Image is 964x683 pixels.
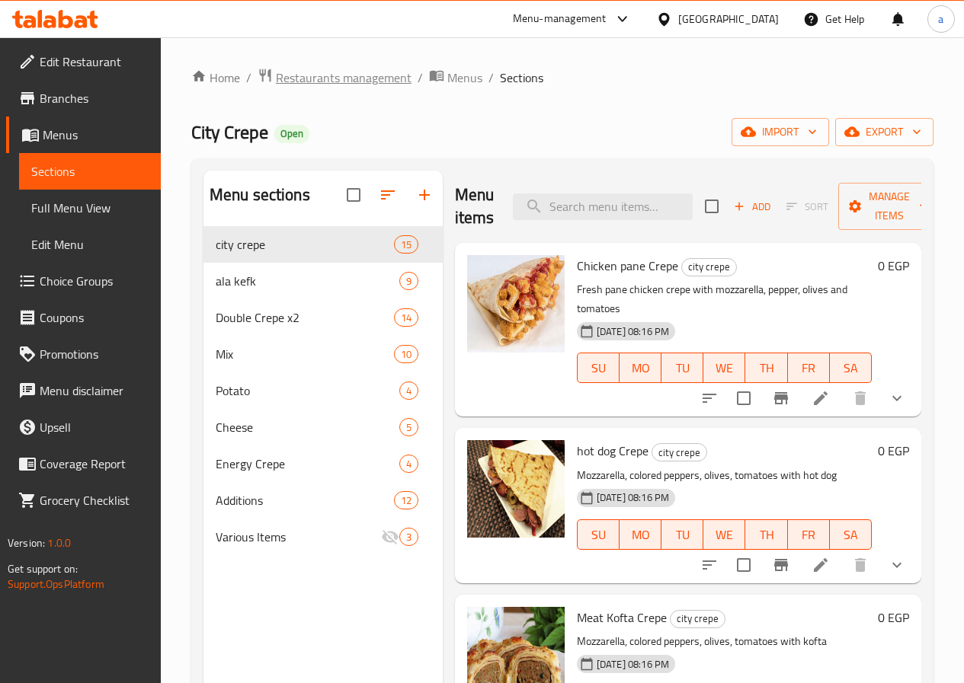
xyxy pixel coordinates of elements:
h2: Menu items [455,184,495,229]
button: FR [788,353,830,383]
span: Menus [43,126,149,144]
button: SU [577,519,620,550]
div: city crepe [216,235,394,254]
span: TH [751,357,781,379]
button: MO [620,519,661,550]
span: SU [584,357,613,379]
div: Open [274,125,309,143]
span: Manage items [850,187,928,225]
span: export [847,123,921,142]
span: 4 [400,457,418,471]
nav: breadcrumb [191,68,934,88]
a: Menus [6,116,161,153]
span: Double Crepe x2 [216,308,394,327]
span: 12 [395,493,418,508]
p: Mozzarella, colored peppers, olives, tomatoes with kofta [577,632,872,651]
span: TH [751,524,781,546]
span: Restaurants management [276,69,412,87]
span: WE [709,357,739,379]
span: Full Menu View [31,199,149,217]
a: Support.OpsPlatform [8,574,104,594]
div: city crepe [652,443,707,461]
a: Menus [429,68,482,88]
span: Select section [696,190,728,222]
button: show more [879,547,915,583]
div: Energy Crepe [216,455,399,473]
p: Mozzarella, colored peppers, olives, tomatoes with hot dog [577,466,872,485]
span: Upsell [40,418,149,436]
li: / [246,69,251,87]
button: sort-choices [691,547,728,583]
a: Edit Menu [19,226,161,263]
span: Open [274,127,309,140]
span: City Crepe [191,115,268,149]
span: city crepe [671,610,725,627]
div: items [394,345,418,363]
div: Menu-management [513,10,607,28]
span: WE [709,524,739,546]
a: Coupons [6,299,161,336]
button: WE [703,519,745,550]
span: 14 [395,311,418,325]
span: Sections [500,69,543,87]
span: Sections [31,162,149,180]
span: Sort sections [370,177,406,213]
div: items [399,455,418,473]
span: hot dog Crepe [577,439,649,462]
span: Grocery Checklist [40,491,149,509]
div: Potato [216,381,399,400]
span: Edit Menu [31,235,149,254]
span: SU [584,524,613,546]
div: Various Items [216,528,381,546]
span: SA [836,524,866,546]
div: Energy Crepe4 [203,445,443,482]
a: Promotions [6,336,161,372]
h6: 0 EGP [878,440,909,461]
li: / [488,69,494,87]
div: items [394,235,418,254]
span: Select all sections [338,179,370,211]
button: SA [830,353,872,383]
a: Edit menu item [812,556,830,574]
div: items [399,528,418,546]
button: TU [661,519,703,550]
div: [GEOGRAPHIC_DATA] [678,11,779,27]
span: Meat Kofta Crepe [577,606,667,629]
button: sort-choices [691,380,728,417]
a: Home [191,69,240,87]
span: city crepe [652,444,706,461]
span: 4 [400,384,418,398]
div: Additions [216,491,394,509]
span: 9 [400,274,418,289]
span: Edit Restaurant [40,53,149,71]
span: TU [668,524,697,546]
div: city crepe [670,610,725,628]
span: city crepe [682,258,736,276]
a: Edit menu item [812,389,830,407]
button: FR [788,519,830,550]
span: FR [794,524,824,546]
button: delete [842,380,879,417]
span: a [938,11,943,27]
button: show more [879,380,915,417]
h2: Menu sections [210,184,310,206]
span: [DATE] 08:16 PM [591,324,675,339]
button: MO [620,353,661,383]
span: Add [732,198,773,215]
h6: 0 EGP [878,607,909,628]
span: ala kefk [216,272,399,290]
button: delete [842,547,879,583]
div: Various Items3 [203,519,443,555]
span: Coverage Report [40,455,149,473]
span: Add item [728,195,777,219]
span: Menus [447,69,482,87]
button: WE [703,353,745,383]
span: 3 [400,530,418,544]
span: 15 [395,238,418,252]
span: [DATE] 08:16 PM [591,490,675,505]
div: items [394,308,418,327]
div: Potato4 [203,372,443,409]
span: Cheese [216,418,399,436]
a: Menu disclaimer [6,372,161,409]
